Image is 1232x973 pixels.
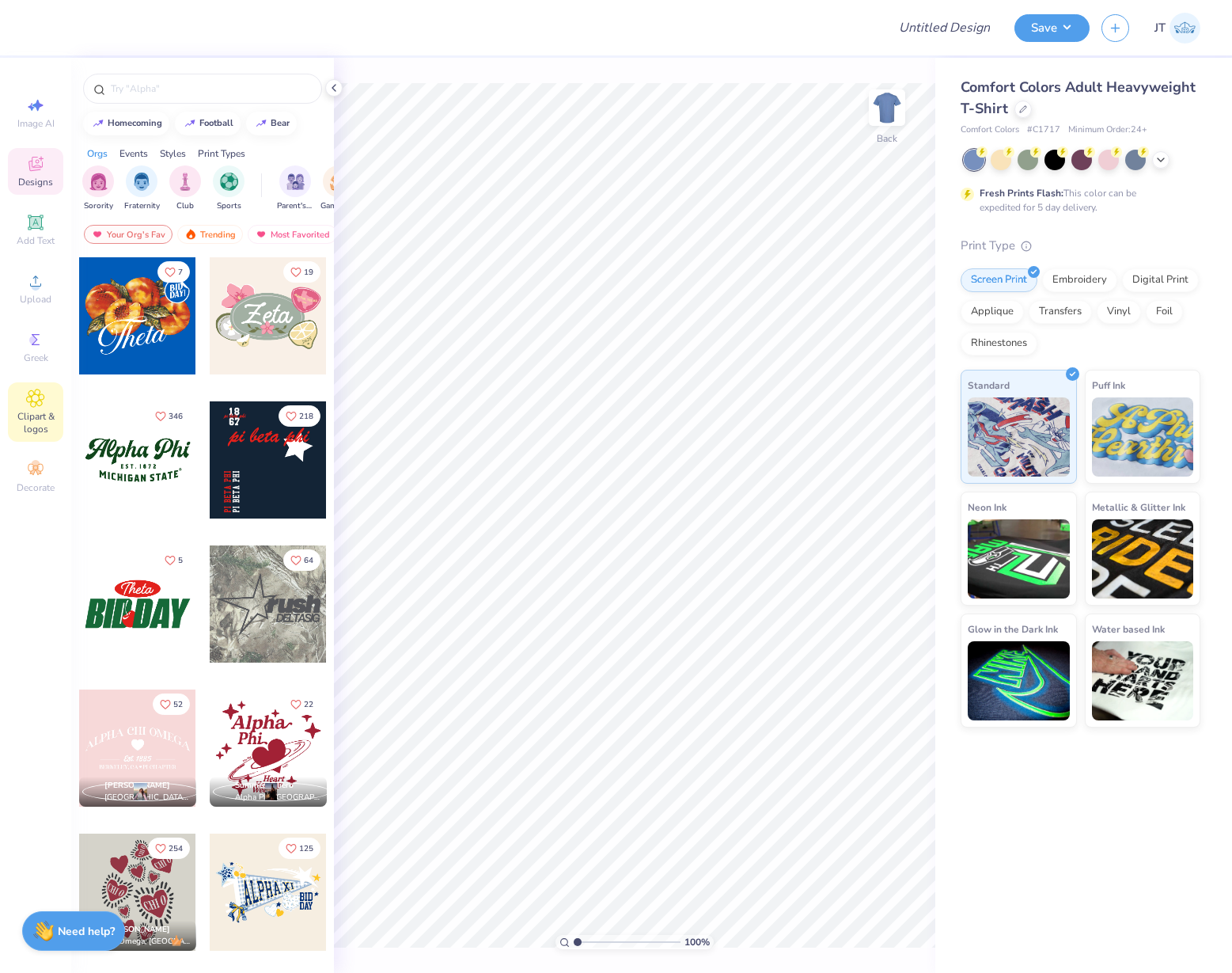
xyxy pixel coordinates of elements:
img: trend_line.gif [255,119,267,128]
div: filter for Game Day [320,165,357,212]
span: Decorate [17,481,55,494]
span: Designs [18,176,53,188]
button: Like [148,405,190,427]
span: Comfort Colors [961,124,1019,137]
button: filter button [320,165,357,212]
span: Sports [217,200,241,212]
img: Club Image [176,173,194,191]
div: This color can be expedited for 5 day delivery. [980,186,1174,215]
input: Try "Alpha" [109,81,312,97]
div: Transfers [1029,300,1092,324]
span: 346 [169,412,183,420]
span: Upload [20,293,51,306]
button: filter button [213,165,245,212]
button: filter button [277,165,313,212]
span: 64 [304,557,313,564]
div: football [199,119,233,127]
span: 22 [304,701,313,709]
div: homecoming [108,119,162,127]
span: Summer Faliero [235,780,294,791]
div: Back [877,131,897,146]
button: Like [148,838,190,859]
span: Standard [968,377,1010,393]
img: trending.gif [184,229,197,240]
span: Image AI [17,117,55,130]
img: trend_line.gif [92,119,104,128]
div: filter for Fraternity [124,165,160,212]
span: JT [1154,19,1166,37]
span: Minimum Order: 24 + [1068,124,1147,137]
span: Club [176,200,194,212]
div: Events [119,146,148,161]
button: Like [283,694,320,715]
span: 7 [178,268,183,276]
span: Add Text [17,234,55,247]
img: Sorority Image [89,173,108,191]
img: Sports Image [220,173,238,191]
img: most_fav.gif [255,229,267,240]
span: 52 [173,701,183,709]
span: 218 [299,412,313,420]
div: Print Type [961,237,1200,255]
div: filter for Club [169,165,201,212]
span: 5 [178,557,183,564]
div: Print Types [198,146,245,161]
div: filter for Sorority [82,165,114,212]
div: Rhinestones [961,332,1037,355]
span: Water based Ink [1092,621,1165,637]
div: Applique [961,300,1024,324]
span: Metallic & Glitter Ink [1092,499,1185,515]
img: Metallic & Glitter Ink [1092,519,1194,599]
span: 100 % [684,935,710,949]
button: filter button [124,165,160,212]
div: filter for Sports [213,165,245,212]
button: filter button [169,165,201,212]
div: Screen Print [961,268,1037,292]
img: Fraternity Image [133,173,150,191]
button: bear [246,112,297,135]
img: trend_line.gif [184,119,196,128]
button: Like [157,549,190,571]
img: Back [871,92,903,124]
div: Trending [177,225,243,244]
div: Digital Print [1122,268,1199,292]
span: Game Day [320,200,357,212]
img: Game Day Image [330,173,348,191]
strong: Fresh Prints Flash: [980,187,1063,200]
strong: Need help? [58,924,115,939]
div: Embroidery [1042,268,1117,292]
div: bear [271,119,290,127]
button: Like [279,405,320,427]
button: Like [153,694,190,715]
input: Untitled Design [886,12,1003,44]
button: Like [279,838,320,859]
span: Chi Omega, [GEOGRAPHIC_DATA] [104,936,190,948]
span: Alpha Phi, [GEOGRAPHIC_DATA] [235,792,320,804]
button: homecoming [83,112,169,135]
span: # C1717 [1027,124,1060,137]
button: Like [283,261,320,283]
span: [GEOGRAPHIC_DATA], [GEOGRAPHIC_DATA][US_STATE] [104,792,190,804]
span: 19 [304,268,313,276]
span: Greek [24,352,48,364]
span: [PERSON_NAME] [104,780,170,791]
img: Glow in the Dark Ink [968,641,1070,720]
img: Jolijt Tamanaha [1169,13,1200,44]
a: JT [1154,13,1200,44]
span: Neon Ink [968,499,1006,515]
div: filter for Parent's Weekend [277,165,313,212]
div: Styles [160,146,186,161]
span: Puff Ink [1092,377,1125,393]
span: Parent's Weekend [277,200,313,212]
img: Water based Ink [1092,641,1194,720]
button: Save [1014,14,1090,42]
img: Puff Ink [1092,397,1194,477]
img: Standard [968,397,1070,477]
div: Vinyl [1097,300,1141,324]
span: Sorority [84,200,113,212]
img: Neon Ink [968,519,1070,599]
span: Comfort Colors Adult Heavyweight T-Shirt [961,78,1196,118]
span: Fraternity [124,200,160,212]
span: 125 [299,845,313,853]
div: Foil [1146,300,1183,324]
